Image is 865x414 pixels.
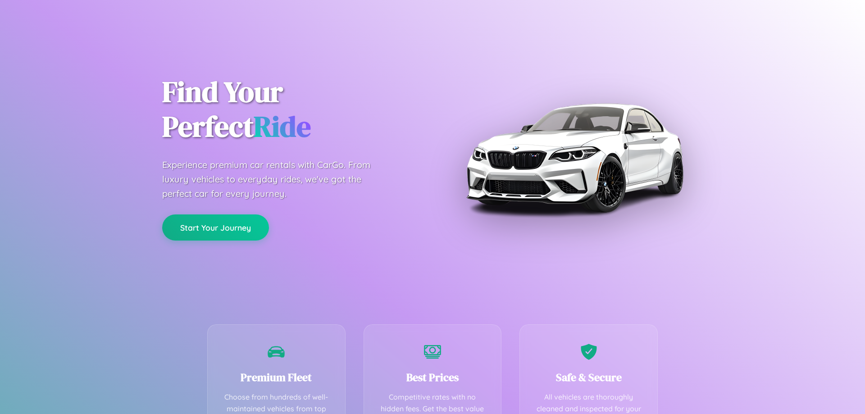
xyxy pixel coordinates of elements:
[533,370,644,385] h3: Safe & Secure
[378,370,488,385] h3: Best Prices
[162,158,387,201] p: Experience premium car rentals with CarGo. From luxury vehicles to everyday rides, we've got the ...
[162,214,269,241] button: Start Your Journey
[462,45,687,270] img: Premium BMW car rental vehicle
[162,75,419,144] h1: Find Your Perfect
[254,107,311,146] span: Ride
[221,370,332,385] h3: Premium Fleet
